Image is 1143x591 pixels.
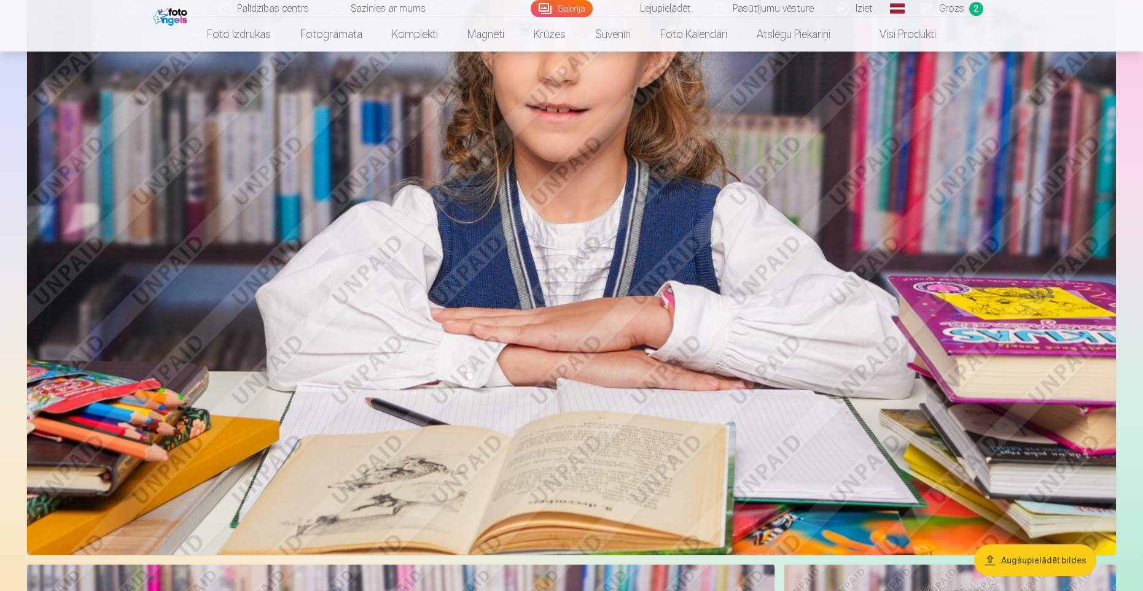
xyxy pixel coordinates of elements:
a: Atslēgu piekariņi [742,17,845,52]
span: Grozs [939,1,964,16]
img: /fa1 [153,5,190,26]
span: 2 [969,2,983,16]
a: Suvenīri [580,17,646,52]
a: Foto kalendāri [646,17,742,52]
a: Foto izdrukas [192,17,286,52]
a: Visi produkti [845,17,951,52]
a: Fotogrāmata [286,17,377,52]
a: Krūzes [519,17,580,52]
button: Augšupielādēt bildes [974,544,1096,576]
a: Komplekti [377,17,453,52]
a: Magnēti [453,17,519,52]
